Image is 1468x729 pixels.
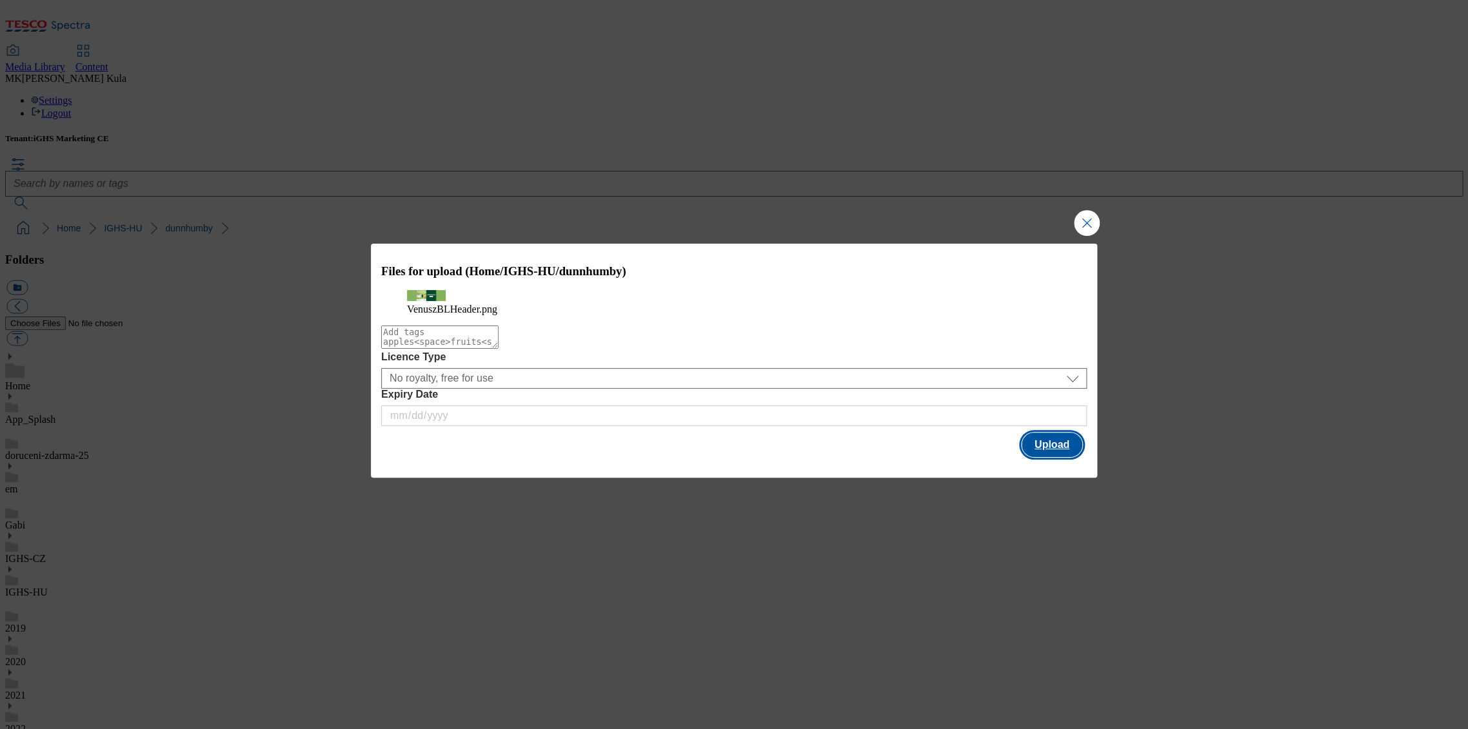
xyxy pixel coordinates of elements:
[381,351,1087,363] label: Licence Type
[407,304,1061,315] figcaption: VenuszBLHeader.png
[381,264,1087,278] h3: Files for upload (Home/IGHS-HU/dunnhumby)
[371,244,1097,478] div: Modal
[1074,210,1100,236] button: Close Modal
[381,389,1087,400] label: Expiry Date
[407,290,446,301] img: preview
[1022,433,1082,457] button: Upload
